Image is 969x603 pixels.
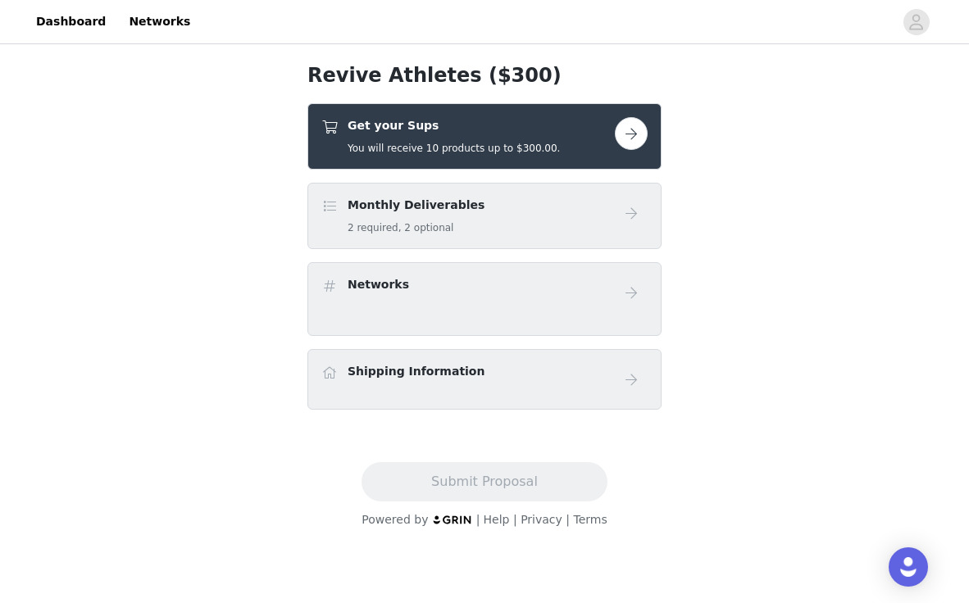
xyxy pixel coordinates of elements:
a: Terms [573,513,607,526]
div: Networks [307,262,662,336]
a: Help [484,513,510,526]
h4: Networks [348,276,409,293]
span: Powered by [362,513,428,526]
span: | [513,513,517,526]
div: Get your Sups [307,103,662,170]
div: avatar [908,9,924,35]
span: | [566,513,570,526]
h5: You will receive 10 products up to $300.00. [348,141,560,156]
span: | [476,513,480,526]
a: Networks [119,3,200,40]
a: Dashboard [26,3,116,40]
a: Privacy [521,513,562,526]
div: Shipping Information [307,349,662,410]
div: Monthly Deliverables [307,183,662,249]
h4: Shipping Information [348,363,484,380]
h1: Revive Athletes ($300) [307,61,662,90]
img: logo [432,515,473,525]
h5: 2 required, 2 optional [348,220,484,235]
h4: Monthly Deliverables [348,197,484,214]
button: Submit Proposal [362,462,607,501]
div: Open Intercom Messenger [889,547,928,587]
h4: Get your Sups [348,117,560,134]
